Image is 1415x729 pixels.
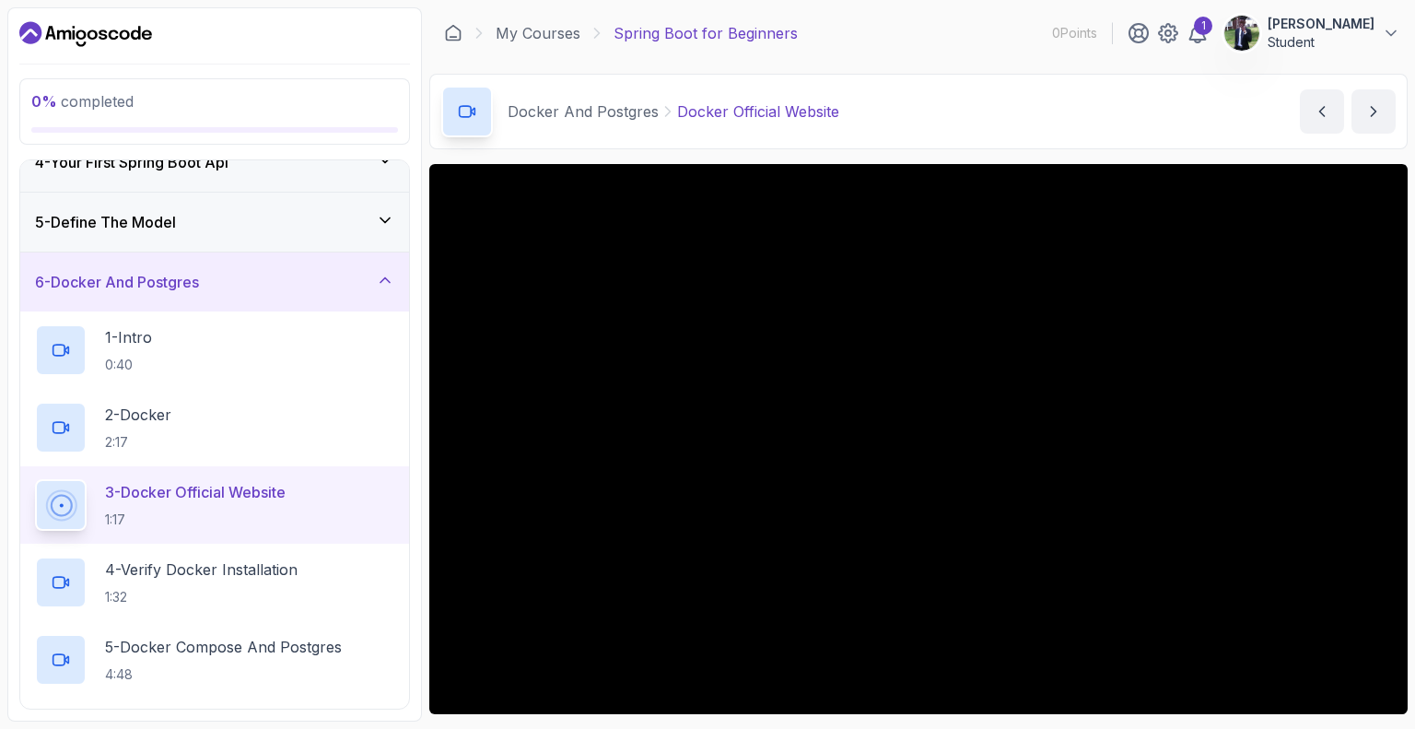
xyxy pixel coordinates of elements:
iframe: 3 - DOcker Official Website [429,164,1408,714]
button: 6-Docker And Postgres [20,253,409,312]
button: 5-Docker Compose And Postgres4:48 [35,634,394,686]
a: 1 [1187,22,1209,44]
span: 0 % [31,92,57,111]
p: 2 - Docker [105,404,171,426]
p: Student [1268,33,1374,52]
button: 4-Your First Spring Boot Api [20,133,409,192]
p: 4 - Verify Docker Installation [105,559,298,581]
a: Dashboard [444,24,462,42]
p: 0 Points [1052,24,1097,42]
button: 4-Verify Docker Installation1:32 [35,557,394,608]
div: 1 [1194,17,1212,35]
p: 5 - Docker Compose And Postgres [105,636,342,658]
p: 1:32 [105,588,298,606]
p: 2:17 [105,433,171,452]
button: 5-Define The Model [20,193,409,252]
p: 4:48 [105,665,342,684]
button: 2-Docker2:17 [35,402,394,453]
h3: 6 - Docker And Postgres [35,271,199,293]
p: [PERSON_NAME] [1268,15,1374,33]
button: 1-Intro0:40 [35,324,394,376]
p: 1 - Intro [105,326,152,348]
h3: 5 - Define The Model [35,211,176,233]
p: 3 - Docker Official Website [105,481,286,503]
p: 1:17 [105,511,286,529]
a: Dashboard [19,19,152,49]
span: completed [31,92,134,111]
p: Docker Official Website [677,100,839,123]
img: user profile image [1224,16,1259,51]
button: previous content [1300,89,1344,134]
button: user profile image[PERSON_NAME]Student [1223,15,1400,52]
a: My Courses [496,22,580,44]
p: Spring Boot for Beginners [614,22,798,44]
p: Docker And Postgres [508,100,659,123]
h3: 4 - Your First Spring Boot Api [35,151,228,173]
button: 3-Docker Official Website1:17 [35,479,394,531]
button: next content [1351,89,1396,134]
p: 0:40 [105,356,152,374]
